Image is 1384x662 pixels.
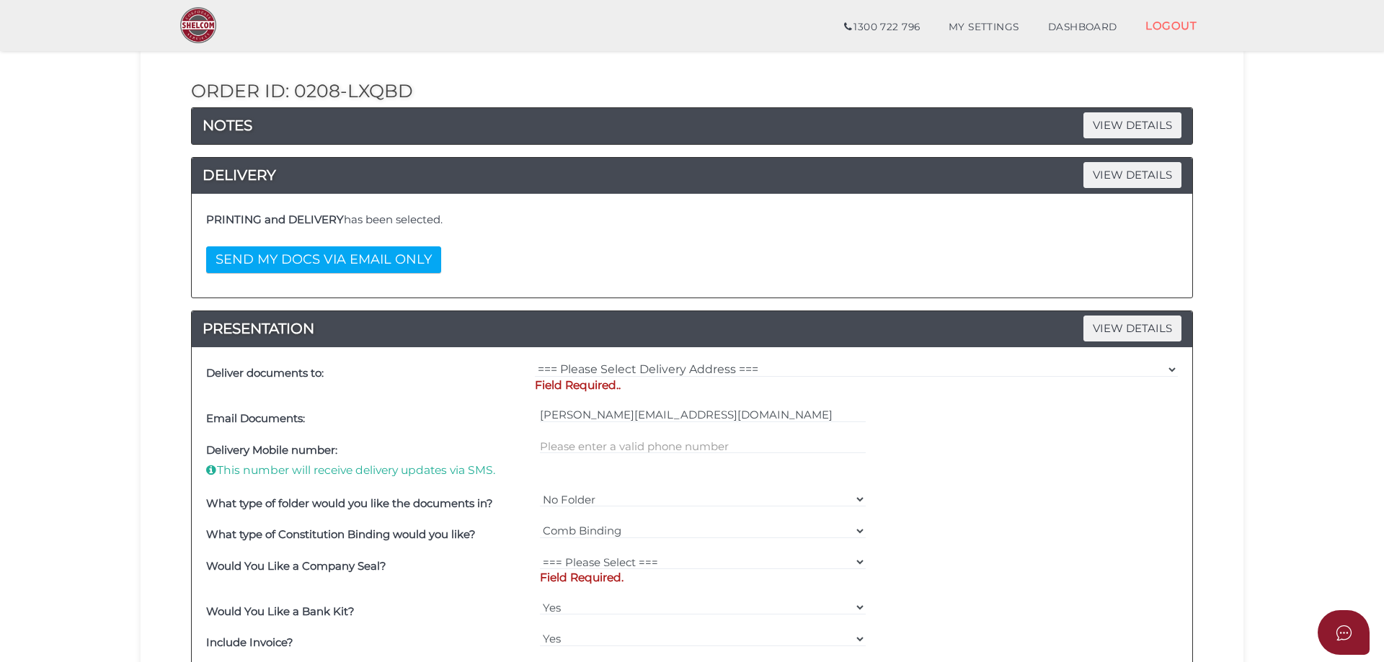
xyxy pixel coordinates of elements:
b: Deliver documents to: [206,366,324,380]
span: VIEW DETAILS [1083,162,1181,187]
a: PRESENTATIONVIEW DETAILS [192,317,1192,340]
b: What type of folder would you like the documents in? [206,496,493,510]
p: Field Required.. [535,377,1178,393]
b: Include Invoice? [206,635,293,649]
span: VIEW DETAILS [1083,316,1181,341]
input: Please enter a valid 10-digit phone number [540,438,866,454]
a: DELIVERYVIEW DETAILS [192,164,1192,187]
a: NOTESVIEW DETAILS [192,114,1192,137]
a: DASHBOARD [1034,13,1132,42]
h4: DELIVERY [192,164,1192,187]
h4: NOTES [192,114,1192,137]
a: MY SETTINGS [934,13,1034,42]
b: Email Documents: [206,411,305,425]
h4: has been selected. [206,214,1178,226]
a: 1300 722 796 [830,13,934,42]
span: VIEW DETAILS [1083,112,1181,138]
b: Would You Like a Company Seal? [206,559,386,573]
h2: Order ID: 0208-lXQBD [191,81,1193,102]
a: LOGOUT [1131,11,1211,40]
button: SEND MY DOCS VIA EMAIL ONLY [206,246,441,273]
b: What type of Constitution Binding would you like? [206,527,476,541]
p: This number will receive delivery updates via SMS. [206,462,533,478]
b: Would You Like a Bank Kit? [206,604,355,618]
button: Open asap [1318,610,1370,655]
h4: PRESENTATION [192,317,1192,340]
b: PRINTING and DELIVERY [206,213,344,226]
b: Delivery Mobile number: [206,443,337,457]
p: Field Required. [540,570,866,586]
